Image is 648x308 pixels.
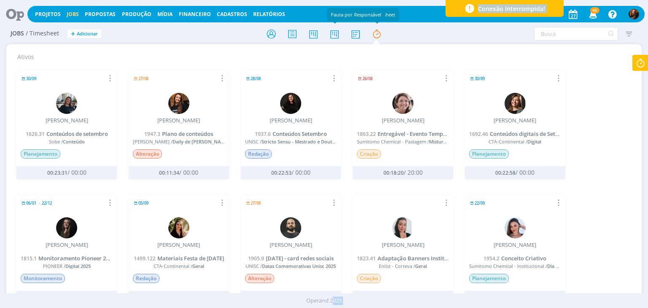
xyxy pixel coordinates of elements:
span: Conteúdos de setembro [46,130,108,138]
button: Relatórios [251,11,288,18]
span: 00:22:53 [271,169,292,176]
span: Adaptação Banners Institucionais [378,254,466,262]
span: CTA-Continental / [469,139,561,144]
span: 1947.3 [144,130,160,138]
span: 30/09 [26,77,36,81]
span: 1905.9 [248,255,264,262]
span: Stricto Sensu - Mestrado e Doutorado 25/26 [262,138,359,145]
div: / 00:00 [259,169,322,176]
span: 00:11:34 [159,169,179,176]
a: 1947.3Plano de conteúdos [144,130,213,138]
span: Plano de conteúdos [162,130,213,138]
span: Geral [192,263,204,269]
span: Planejamento [469,149,509,159]
span: 22/09 [475,201,485,205]
button: Jobs [64,11,81,18]
span: 1937.6 [255,130,271,138]
span: 28/08 [251,77,261,81]
a: Relatórios [253,11,285,18]
input: Busca [534,27,618,41]
a: 1823.41Adaptação Banners Institucionais [357,254,466,262]
span: Monitoramento Pioneer 2025 [38,254,115,262]
span: Redação [133,274,159,283]
span: 1863.22 [357,130,376,138]
span: 30/09 [475,77,485,81]
img: N [56,217,77,238]
a: 1863.22Entregável - Evento Tempest E [357,130,455,138]
span: Sumitomo Chemical - Pastagem / [357,139,449,144]
span: 1815.1 [21,255,37,262]
span: Cadastros [217,11,247,18]
button: Cadastros [214,11,250,18]
span: 1626.31 [26,130,45,138]
span: Digital 2025 [65,263,91,269]
span: 06/01 [26,201,36,205]
span: Planejamento [469,274,509,283]
span: Monitoramento [21,274,65,283]
span: - [39,201,40,205]
div: / 00:00 [147,169,210,176]
div: [PERSON_NAME] [382,242,424,249]
span: 27/08 [138,77,148,81]
span: 00:22:58 [495,169,516,176]
span: Conceito Criativo [501,254,546,262]
button: Propostas [82,11,118,18]
span: Materiais Festa de [DATE] [157,254,224,262]
span: Datas Comemorativas Unisc 2025 [262,263,336,269]
h2: Ativos [17,48,637,61]
span: [DATE] - card redes sociais [266,254,334,262]
div: [PERSON_NAME] [270,242,312,249]
a: 1905.9[DATE] - card redes sociais [248,254,334,262]
span: 45 [590,7,599,14]
div: [PERSON_NAME] [494,117,536,124]
span: 00:18:20 [383,169,404,176]
div: / 20:00 [372,169,435,176]
a: 1954.2Conceito Criativo [483,254,546,262]
span: 1954.2 [483,255,499,262]
img: C [392,217,413,238]
div: [PERSON_NAME] [494,242,536,249]
img: A [392,93,413,114]
img: T [629,9,639,19]
div: [PERSON_NAME] [46,242,88,249]
span: Entregável - Evento Tempest E [378,130,455,138]
span: Digital [527,138,541,145]
a: Financeiro [179,11,211,18]
span: 27/08 [251,201,261,205]
span: / Timesheet [26,30,59,37]
a: 1692.46Conteúdos digitais de Setembro [469,130,572,138]
a: 1937.6Conteúdos Setembro [255,130,327,138]
div: Pauta por Responsável [327,8,385,21]
span: Sumitomo Chemical - Institucional / [469,263,561,269]
span: Daily de [PERSON_NAME] [173,138,229,145]
span: 26/08 [362,77,373,81]
button: Financeiro [176,11,213,18]
span: Jobs [11,30,24,37]
span: CTA-Continental / [133,263,225,269]
button: 45 [584,7,601,22]
span: Alteração [245,274,274,283]
span: 1499.122 [134,255,156,262]
div: / 00:00 [483,169,546,176]
span: Criação [357,274,381,283]
a: 1626.31Conteúdos de setembro [26,130,108,138]
span: Redação [245,149,272,159]
span: Conteúdos digitais de Setembro [490,130,572,138]
a: Produção [122,11,151,18]
span: UNISC / [245,263,337,269]
span: [PERSON_NAME] / [133,139,225,144]
span: 00:23:31 [47,169,67,176]
span: Propostas [85,11,116,18]
img: S [280,93,301,114]
span: UNISC / [245,139,337,144]
img: N [505,217,526,238]
img: C [168,217,189,238]
a: Projetos [35,11,61,18]
a: Jobs [67,11,79,18]
span: Adicionar [77,31,98,37]
span: Sobe / [21,139,113,144]
img: T [168,93,189,114]
img: P [280,217,301,238]
span: 1692.46 [469,130,488,138]
div: [PERSON_NAME] [270,117,312,124]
